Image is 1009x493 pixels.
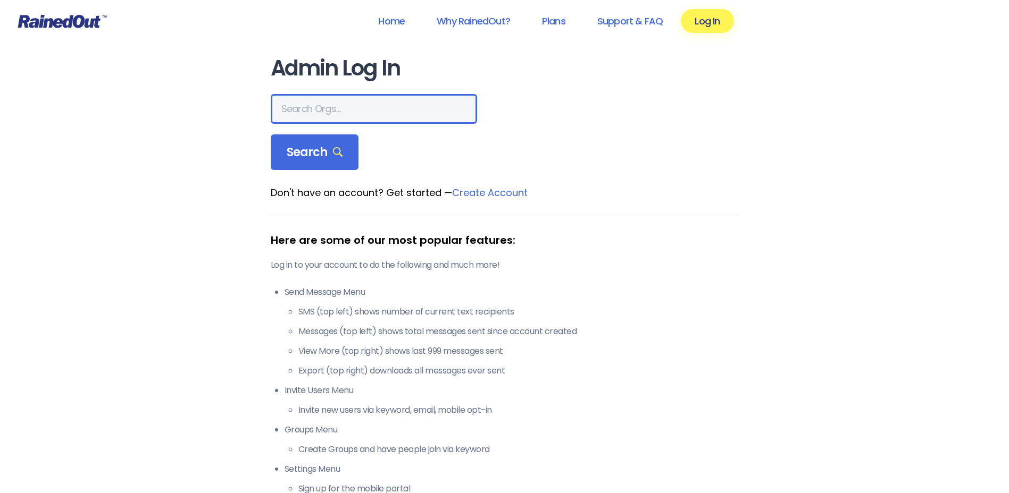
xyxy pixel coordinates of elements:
a: Support & FAQ [583,9,677,33]
a: Home [364,9,419,33]
li: SMS (top left) shows number of current text recipients [298,305,739,318]
li: Messages (top left) shows total messages sent since account created [298,325,739,338]
a: Why RainedOut? [423,9,524,33]
li: Create Groups and have people join via keyword [298,443,739,456]
a: Plans [528,9,579,33]
li: Send Message Menu [285,286,739,377]
li: Invite Users Menu [285,384,739,416]
span: Search [287,145,343,160]
li: Groups Menu [285,423,739,456]
a: Log In [681,9,733,33]
h1: Admin Log In [271,56,739,80]
div: Search [271,134,359,171]
a: Create Account [452,186,528,199]
li: Export (top right) downloads all messages ever sent [298,364,739,377]
input: Search Orgs… [271,94,477,124]
div: Here are some of our most popular features: [271,232,739,248]
li: Invite new users via keyword, email, mobile opt-in [298,404,739,416]
p: Log in to your account to do the following and much more! [271,259,739,271]
li: View More (top right) shows last 999 messages sent [298,345,739,358]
